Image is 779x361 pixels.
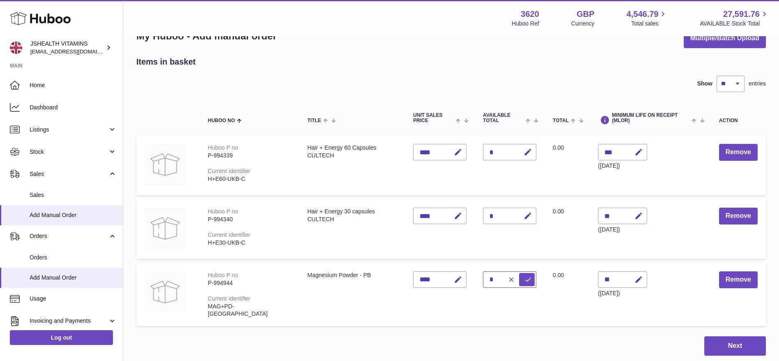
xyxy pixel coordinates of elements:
span: Stock [30,148,108,156]
span: Add Manual Order [30,211,117,219]
span: Dashboard [30,104,117,111]
td: Hair + Energy 60 Capsules CULTECH [299,136,405,195]
span: Listings [30,126,108,134]
div: JSHEALTH VITAMINS [30,40,104,56]
button: Remove [719,144,758,161]
span: Minimum Life On Receipt (MLOR) [612,113,689,123]
span: AVAILABLE Total [483,113,524,123]
span: Add Manual Order [30,274,117,282]
span: Unit Sales Price [413,113,454,123]
div: Huboo Ref [512,20,539,28]
button: Multiple/Batch Upload [684,29,766,48]
button: Remove [719,208,758,224]
img: Hair + Energy 60 Capsules CULTECH [145,144,186,185]
a: Log out [10,330,113,345]
div: H+E30-UKB-C [208,239,291,247]
div: H+E60-UKB-C [208,175,291,183]
h2: Items in basket [136,56,196,67]
button: Next [704,336,766,356]
span: Total sales [631,20,668,28]
div: Current identifier [208,295,250,302]
div: ([DATE]) [598,162,647,170]
img: internalAdmin-3620@internal.huboo.com [10,42,22,54]
button: Remove [719,271,758,288]
div: Current identifier [208,231,250,238]
div: P-994340 [208,215,291,223]
span: 0.00 [553,272,564,278]
span: 0.00 [553,144,564,151]
div: Huboo P no [208,208,238,215]
span: AVAILABLE Stock Total [700,20,769,28]
div: ([DATE]) [598,289,647,297]
span: Home [30,81,117,89]
span: Sales [30,170,108,178]
span: Title [307,118,321,123]
img: Magnesium Powder - PB [145,271,186,312]
span: Huboo no [208,118,235,123]
span: Invoicing and Payments [30,317,108,325]
a: 4,546.79 Total sales [627,9,668,28]
a: 27,591.76 AVAILABLE Stock Total [700,9,769,28]
strong: GBP [577,9,594,20]
span: Sales [30,191,117,199]
td: Hair + Energy 30 capsules CULTECH [299,199,405,259]
div: ([DATE]) [598,226,647,234]
div: P-994944 [208,279,291,287]
span: 0.00 [553,208,564,215]
span: 27,591.76 [723,9,760,20]
label: Show [697,80,712,88]
img: Hair + Energy 30 capsules CULTECH [145,208,186,249]
td: Magnesium Powder - PB [299,263,405,326]
div: Huboo P no [208,272,238,278]
span: Orders [30,254,117,261]
span: Total [553,118,569,123]
span: entries [749,80,766,88]
span: Usage [30,295,117,303]
strong: 3620 [521,9,539,20]
div: Huboo P no [208,144,238,151]
span: Orders [30,232,108,240]
div: Current identifier [208,168,250,174]
span: [EMAIL_ADDRESS][DOMAIN_NAME] [30,48,121,55]
div: Currency [571,20,595,28]
div: Action [719,118,758,123]
div: MAG+PD-[GEOGRAPHIC_DATA] [208,303,291,318]
h1: My Huboo - Add manual order [136,30,277,43]
span: 4,546.79 [627,9,659,20]
div: P-994339 [208,152,291,160]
